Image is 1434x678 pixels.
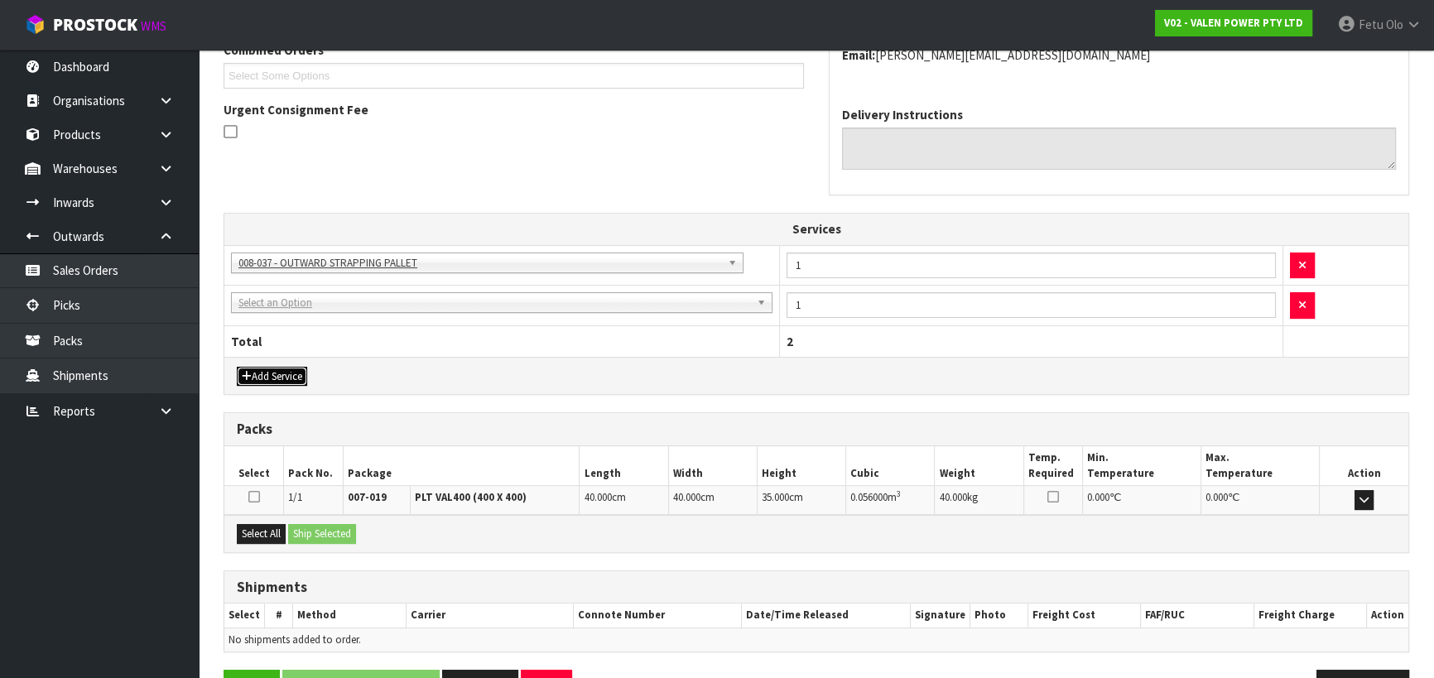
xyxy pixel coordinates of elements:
a: V02 - VALEN POWER PTY LTD [1155,10,1312,36]
th: Package [343,446,580,485]
th: Freight Charge [1254,603,1366,628]
span: 2 [787,334,793,349]
strong: PLT VAL400 (400 X 400) [415,490,527,504]
strong: V02 - VALEN POWER PTY LTD [1164,16,1303,30]
span: 008-037 - OUTWARD STRAPPING PALLET [238,253,721,273]
span: 1/1 [288,490,302,504]
sup: 3 [897,488,901,499]
th: Action [1320,446,1408,485]
small: WMS [141,18,166,34]
button: Add Service [237,367,307,387]
span: Olo [1386,17,1403,32]
th: FAF/RUC [1141,603,1254,628]
th: Freight Cost [1027,603,1140,628]
th: Select [224,446,284,485]
td: No shipments added to order. [224,628,1408,652]
span: 0.000 [1205,490,1228,504]
span: 0.000 [1087,490,1109,504]
img: cube-alt.png [25,14,46,35]
th: Min. Temperature [1083,446,1201,485]
th: Length [580,446,668,485]
button: Ship Selected [288,524,356,544]
span: 40.000 [673,490,700,504]
th: Action [1366,603,1408,628]
th: Connote Number [574,603,742,628]
span: 40.000 [584,490,611,504]
strong: 007-019 [348,490,387,504]
h3: Shipments [237,579,1396,595]
td: cm [668,486,757,515]
th: Weight [935,446,1023,485]
td: kg [935,486,1023,515]
span: Fetu [1359,17,1383,32]
th: Width [668,446,757,485]
th: Max. Temperature [1201,446,1320,485]
th: Height [757,446,845,485]
address: [PERSON_NAME][EMAIL_ADDRESS][DOMAIN_NAME] [842,46,1396,64]
td: ℃ [1201,486,1320,515]
span: Select an Option [238,293,750,313]
th: Method [293,603,406,628]
td: cm [580,486,668,515]
th: Signature [910,603,970,628]
th: Select [224,603,265,628]
th: Carrier [406,603,573,628]
label: Delivery Instructions [842,106,963,123]
th: Photo [970,603,1027,628]
th: Cubic [846,446,935,485]
th: Pack No. [284,446,344,485]
th: Temp. Required [1023,446,1083,485]
td: m [846,486,935,515]
span: ProStock [53,14,137,36]
td: cm [757,486,845,515]
span: 40.000 [939,490,966,504]
th: Date/Time Released [742,603,911,628]
th: Total [224,325,780,357]
label: Urgent Consignment Fee [224,101,368,118]
button: Select All [237,524,286,544]
h3: Packs [237,421,1396,437]
strong: email [842,47,875,63]
span: 0.056000 [850,490,888,504]
td: ℃ [1083,486,1201,515]
th: Services [224,214,1408,245]
th: # [265,603,293,628]
span: 35.000 [762,490,789,504]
